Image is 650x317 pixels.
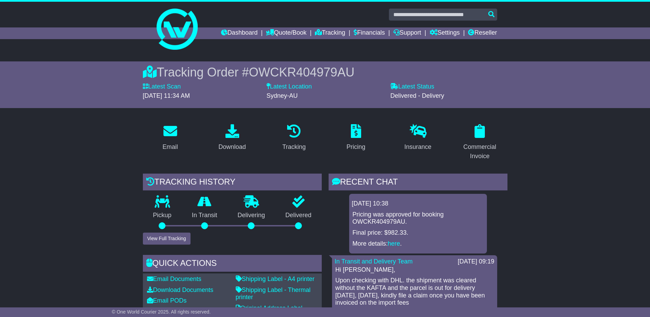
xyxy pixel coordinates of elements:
a: Pricing [342,122,370,154]
a: Tracking [315,27,345,39]
span: Delivered - Delivery [390,92,444,99]
a: Quote/Book [266,27,306,39]
a: Email [158,122,182,154]
p: Pickup [143,212,182,219]
a: Financials [354,27,385,39]
label: Latest Scan [143,83,181,91]
a: Shipping Label - Thermal printer [236,286,311,301]
p: Pricing was approved for booking OWCKR404979AU. [353,211,483,226]
a: Settings [430,27,460,39]
a: Reseller [468,27,497,39]
div: Email [162,142,178,152]
span: OWCKR404979AU [249,65,354,79]
a: Email PODs [147,297,187,304]
span: © One World Courier 2025. All rights reserved. [112,309,211,315]
p: Delivered [275,212,322,219]
p: Delivering [228,212,275,219]
a: Insurance [400,122,436,154]
a: Download [214,122,250,154]
a: In Transit and Delivery Team [335,258,413,265]
span: Sydney-AU [267,92,298,99]
div: RECENT CHAT [329,174,507,192]
button: View Full Tracking [143,233,191,245]
a: here [388,240,400,247]
label: Latest Location [267,83,312,91]
label: Latest Status [390,83,434,91]
a: Support [393,27,421,39]
div: Commercial Invoice [457,142,503,161]
p: In Transit [182,212,228,219]
a: Commercial Invoice [452,122,507,163]
div: Quick Actions [143,255,322,273]
a: Original Address Label [236,305,303,312]
a: Dashboard [221,27,258,39]
p: Upon checking with DHL. the shipment was cleared without the KAFTA and the parcel is out for deli... [335,277,494,306]
div: Tracking Order # [143,65,507,80]
p: Hi [PERSON_NAME], [335,266,494,274]
div: Insurance [404,142,431,152]
a: Email Documents [147,275,201,282]
a: Shipping Label - A4 printer [236,275,315,282]
a: Download Documents [147,286,213,293]
div: Tracking [282,142,306,152]
span: [DATE] 11:34 AM [143,92,190,99]
a: Tracking [278,122,310,154]
div: Pricing [346,142,365,152]
div: [DATE] 10:38 [352,200,484,208]
div: Download [218,142,246,152]
p: More details: . [353,240,483,248]
div: Tracking history [143,174,322,192]
div: [DATE] 09:19 [458,258,494,266]
p: Final price: $982.33. [353,229,483,237]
